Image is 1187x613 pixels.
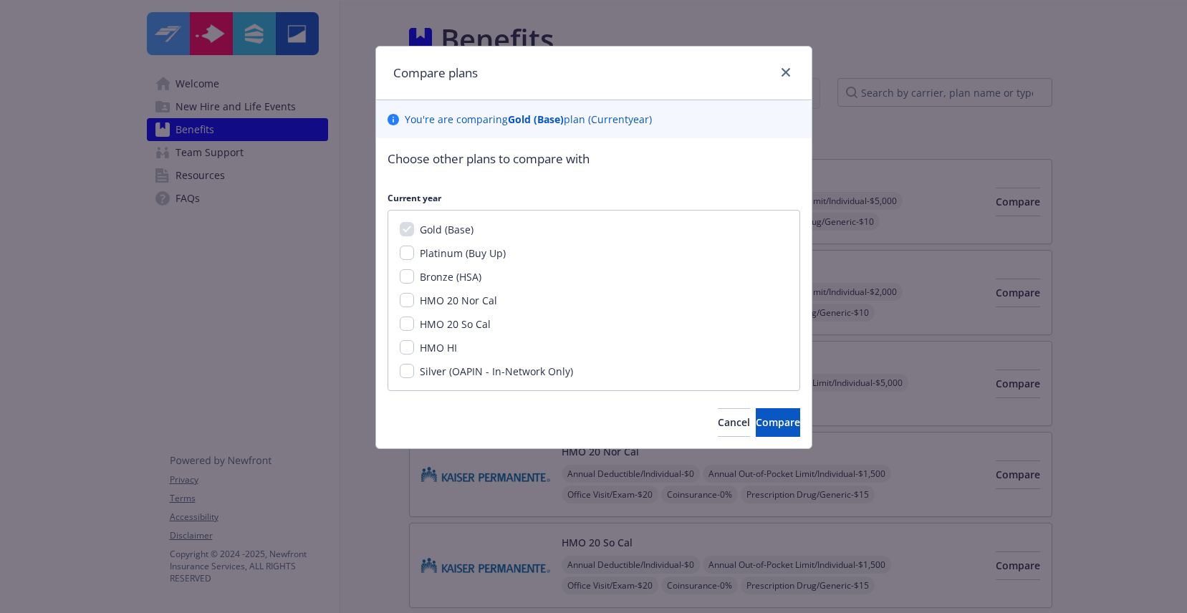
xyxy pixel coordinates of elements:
[777,64,794,81] a: close
[718,415,750,429] span: Cancel
[756,408,800,437] button: Compare
[388,192,800,204] p: Current year
[420,294,497,307] span: HMO 20 Nor Cal
[388,150,800,168] p: Choose other plans to compare with
[420,223,474,236] span: Gold (Base)
[393,64,478,82] h1: Compare plans
[756,415,800,429] span: Compare
[420,365,573,378] span: Silver (OAPIN - In-Network Only)
[405,112,652,127] p: You ' re are comparing plan ( Current year)
[508,112,564,126] b: Gold (Base)
[718,408,750,437] button: Cancel
[420,317,491,331] span: HMO 20 So Cal
[420,270,481,284] span: Bronze (HSA)
[420,341,457,354] span: HMO HI
[420,246,506,260] span: Platinum (Buy Up)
